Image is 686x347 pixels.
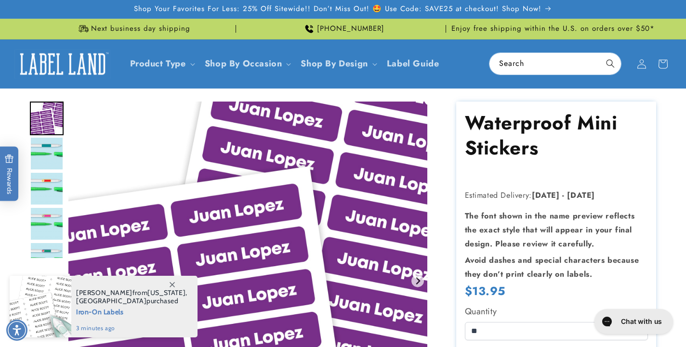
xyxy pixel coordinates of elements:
a: Label Guide [381,52,445,75]
span: [GEOGRAPHIC_DATA] [76,296,146,305]
a: Product Type [130,57,186,70]
span: Enjoy free shipping within the U.S. on orders over $50* [451,24,655,34]
span: [PERSON_NAME] [76,288,132,297]
button: Search [600,53,621,74]
span: Label Guide [387,58,439,69]
img: Basketball design mini rectangle name label applied to a pen [30,137,64,170]
span: Next business day shipping [91,24,190,34]
summary: Shop By Design [295,52,381,75]
span: $13.95 [465,283,506,298]
div: Announcement [450,19,656,39]
strong: The font shown in the name preview reflects the exact style that will appear in your final design... [465,210,635,249]
h1: Waterproof Mini Stickers [465,110,648,160]
span: from , purchased [76,289,187,305]
div: Announcement [30,19,236,39]
p: Estimated Delivery: [465,189,648,203]
a: Label Land [11,45,115,82]
span: Shop By Occasion [205,58,282,69]
img: Butterfly design mini rectangle name label applied to a pen [30,207,64,241]
iframe: Gorgias live chat messenger [590,306,676,337]
span: Shop Your Favorites For Less: 25% Off Sitewide!! Don’t Miss Out! 🤩 Use Code: SAVE25 at checkout! ... [134,4,541,14]
label: Quantity [465,304,648,319]
strong: [DATE] [567,190,595,201]
span: [US_STATE] [147,288,185,297]
img: Waterproof Mini Stickers - Label Land [30,102,64,135]
img: Crossbones design mini rectangle name label applied to a pen [30,242,64,276]
img: Bee design mini rectangle name label applied to a pen [30,172,64,206]
a: Shop By Design [301,57,368,70]
div: Announcement [240,19,446,39]
button: Next slide [411,274,424,287]
div: Go to slide 1 [30,102,64,135]
div: Go to slide 3 [30,172,64,206]
span: [PHONE_NUMBER] [317,24,384,34]
summary: Shop By Occasion [199,52,295,75]
div: Go to slide 2 [30,137,64,170]
img: Label Land [14,49,111,79]
button: Go to last slide [72,274,85,287]
span: Rewards [5,154,14,194]
strong: - [562,190,565,201]
strong: Avoid dashes and special characters because they don’t print clearly on labels. [465,255,639,280]
strong: [DATE] [532,190,560,201]
div: Go to slide 5 [30,242,64,276]
summary: Product Type [124,52,199,75]
div: Accessibility Menu [6,320,27,341]
div: Go to slide 4 [30,207,64,241]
